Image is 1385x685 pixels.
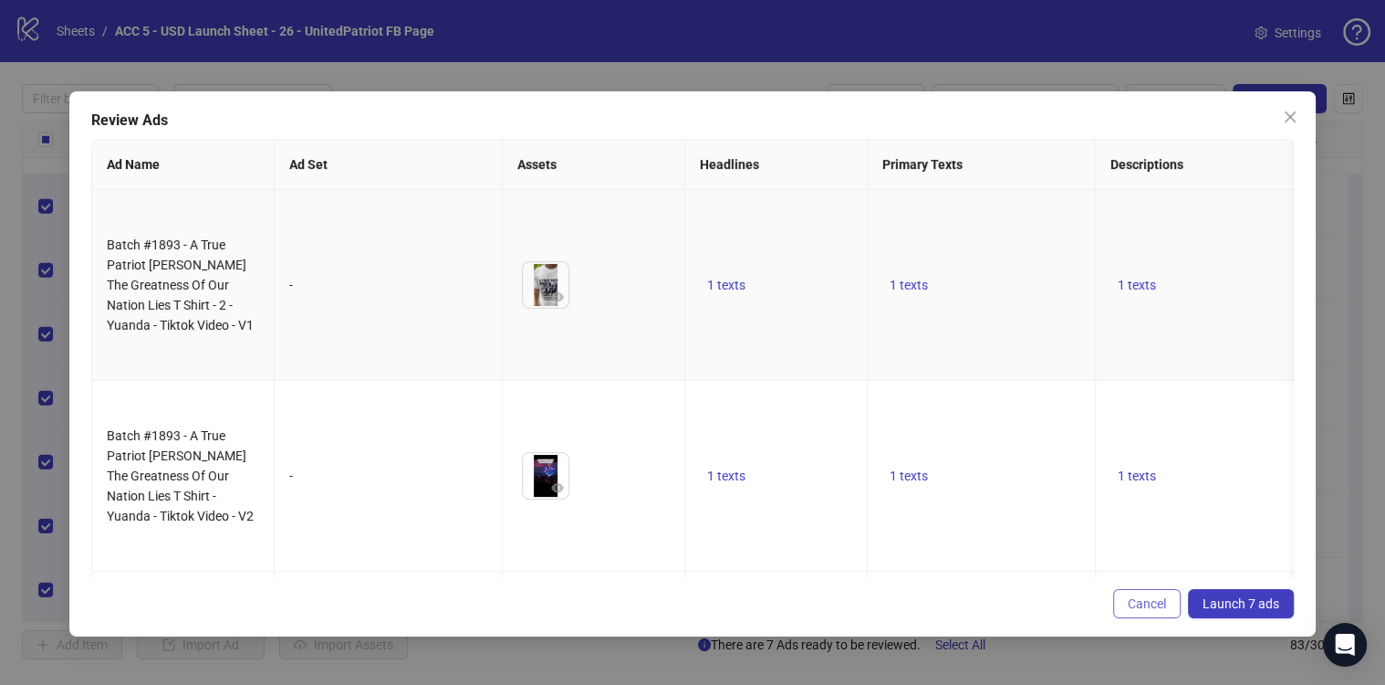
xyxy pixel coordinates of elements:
button: Cancel [1113,589,1181,618]
button: 1 texts [700,465,753,487]
div: Review Ads [91,110,1294,132]
button: Close [1276,102,1305,132]
th: Descriptions [1096,140,1324,190]
span: Cancel [1128,596,1166,611]
span: close [1283,110,1297,124]
span: 1 texts [707,469,745,483]
button: 1 texts [700,274,753,296]
span: 1 texts [707,278,745,292]
span: 1 texts [1118,469,1156,483]
th: Ad Name [92,140,275,190]
button: 1 texts [1110,465,1163,487]
span: 1 texts [890,469,928,483]
span: eye [551,481,564,494]
span: eye [551,290,564,303]
button: 1 texts [882,465,935,487]
button: Preview [547,286,568,308]
span: 1 texts [890,278,928,292]
span: 1 texts [1118,278,1156,292]
button: Preview [547,477,568,499]
th: Ad Set [275,140,503,190]
div: - [289,466,487,486]
img: Asset 1 [523,453,568,499]
th: Headlines [685,140,868,190]
th: Assets [503,140,685,190]
img: Asset 1 [523,262,568,308]
span: Launch 7 ads [1203,596,1279,611]
button: Launch 7 ads [1188,589,1294,618]
div: Open Intercom Messenger [1323,623,1367,667]
span: Batch #1893 - A True Patriot [PERSON_NAME] The Greatness Of Our Nation Lies T Shirt - Yuanda - Ti... [107,428,254,523]
th: Primary Texts [868,140,1096,190]
span: Batch #1893 - A True Patriot [PERSON_NAME] The Greatness Of Our Nation Lies T Shirt - 2 - Yuanda ... [107,237,254,332]
button: 1 texts [1110,274,1163,296]
div: - [289,275,487,295]
button: 1 texts [882,274,935,296]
